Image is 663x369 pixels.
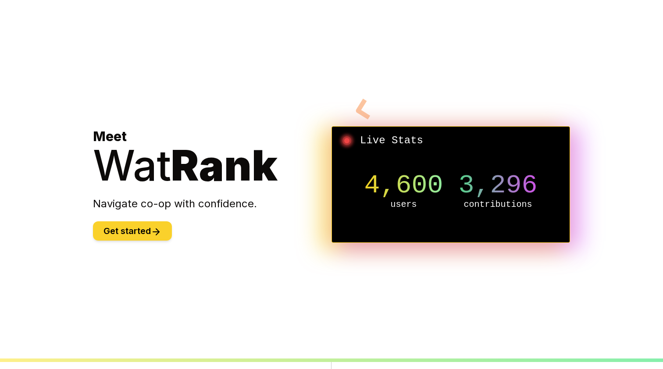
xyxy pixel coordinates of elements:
p: users [356,199,451,211]
p: 4,600 [356,172,451,199]
button: Get started [93,221,172,241]
span: Wat [93,140,171,191]
h2: Live Stats [339,134,563,148]
h1: Meet [93,128,331,186]
p: Navigate co-op with confidence. [93,197,331,211]
p: contributions [451,199,545,211]
p: 3,296 [451,172,545,199]
span: Rank [171,140,278,191]
a: Get started [93,227,172,236]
